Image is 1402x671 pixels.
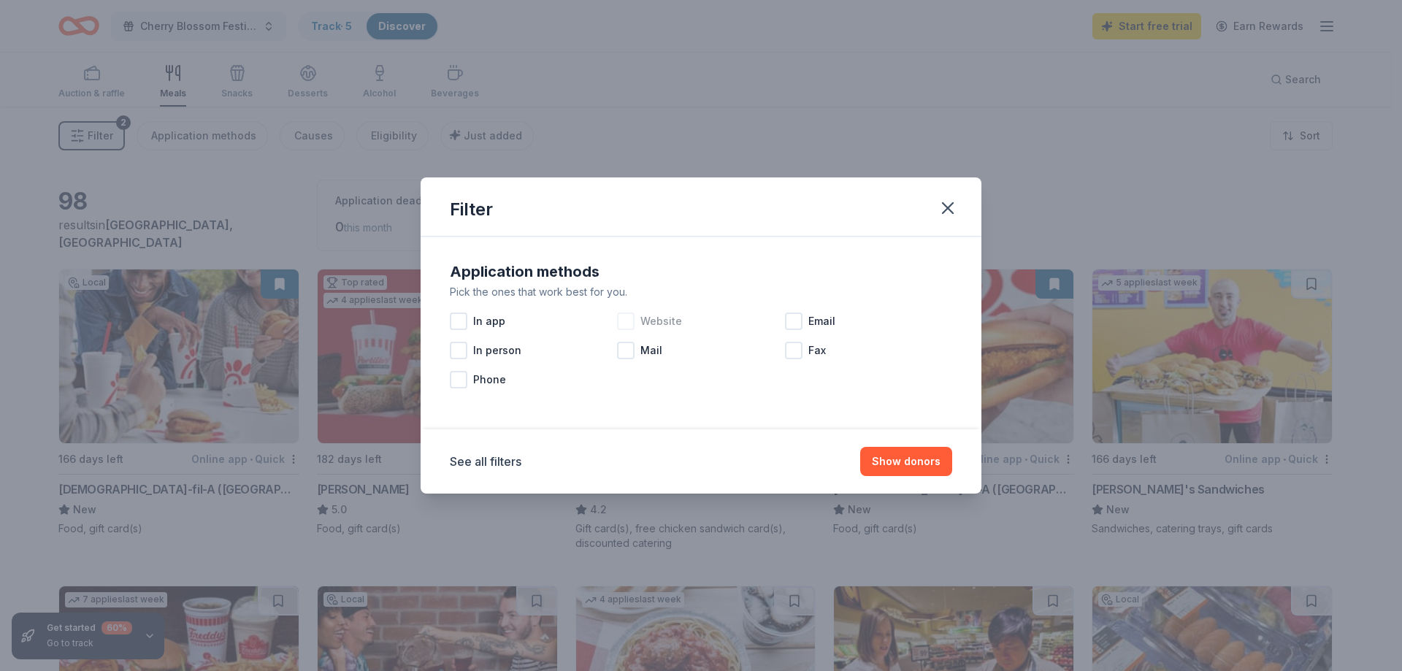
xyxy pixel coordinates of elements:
[450,453,521,470] button: See all filters
[808,313,835,330] span: Email
[450,283,952,301] div: Pick the ones that work best for you.
[473,371,506,388] span: Phone
[860,447,952,476] button: Show donors
[640,313,682,330] span: Website
[450,260,952,283] div: Application methods
[640,342,662,359] span: Mail
[473,313,505,330] span: In app
[473,342,521,359] span: In person
[450,198,493,221] div: Filter
[808,342,826,359] span: Fax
